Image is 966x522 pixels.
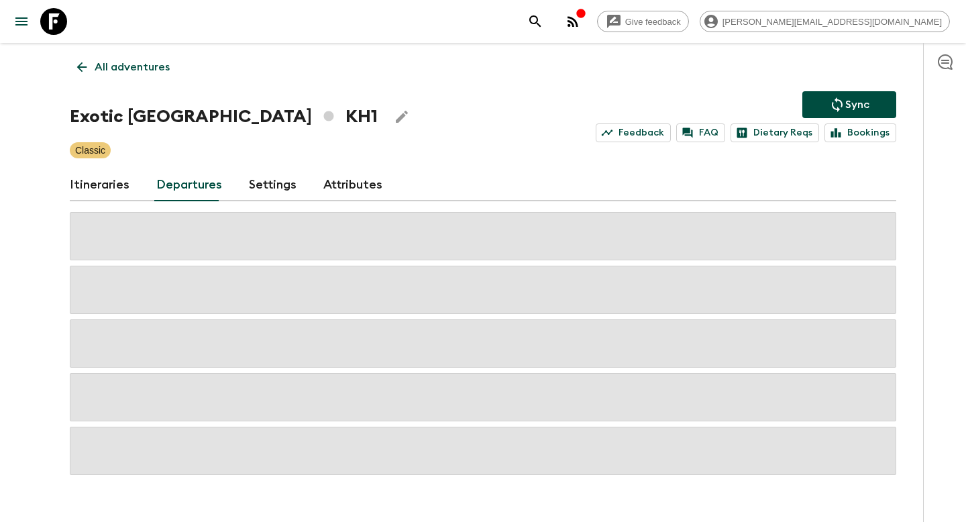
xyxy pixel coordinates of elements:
[70,54,177,81] a: All adventures
[249,169,297,201] a: Settings
[618,17,688,27] span: Give feedback
[95,59,170,75] p: All adventures
[824,123,896,142] a: Bookings
[522,8,549,35] button: search adventures
[715,17,949,27] span: [PERSON_NAME][EMAIL_ADDRESS][DOMAIN_NAME]
[75,144,105,157] p: Classic
[802,91,896,118] button: Sync adventure departures to the booking engine
[8,8,35,35] button: menu
[70,169,129,201] a: Itineraries
[156,169,222,201] a: Departures
[70,103,378,130] h1: Exotic [GEOGRAPHIC_DATA] KH1
[700,11,950,32] div: [PERSON_NAME][EMAIL_ADDRESS][DOMAIN_NAME]
[676,123,725,142] a: FAQ
[731,123,819,142] a: Dietary Reqs
[845,97,869,113] p: Sync
[323,169,382,201] a: Attributes
[596,123,671,142] a: Feedback
[388,103,415,130] button: Edit Adventure Title
[597,11,689,32] a: Give feedback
